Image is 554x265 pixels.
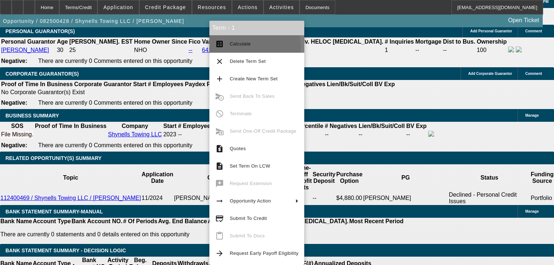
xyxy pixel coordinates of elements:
td: -- [415,46,442,54]
span: Submit To Credit [230,216,267,221]
th: Avg. End Balance [158,218,208,225]
b: Negative: [1,100,27,106]
a: -- [189,47,193,53]
a: Shynells Towing LLC [108,131,162,137]
th: Funding Source [530,164,554,191]
th: Account Type [32,218,71,225]
span: Manage [525,113,539,117]
div: Term - 1 [209,21,304,35]
span: Activities [269,4,294,10]
b: #Negatives [295,81,326,87]
div: -- [296,131,323,138]
td: 100 [476,46,507,54]
td: -- [358,131,405,138]
div: File Missing. [1,131,33,138]
b: Fico [189,39,201,45]
th: # Of Periods [123,218,158,225]
th: Most Recent Period [349,218,404,225]
b: # Employees [178,123,214,129]
button: Actions [232,0,263,14]
span: Comment [525,29,542,33]
th: SOS [1,123,34,130]
mat-icon: clear [215,57,224,66]
span: Quotes [230,146,246,151]
td: 1 [384,46,414,54]
span: Add Corporate Guarantor [468,72,512,76]
span: PERSONAL GUARANTOR(S) [5,28,75,34]
b: Paynet Master Score [207,81,264,87]
button: Resources [192,0,232,14]
b: # Negatives [325,123,357,129]
span: Manage [525,209,539,213]
td: $0 [289,46,384,54]
span: Add Personal Guarantor [470,29,512,33]
b: Age [57,39,68,45]
td: 30 [56,46,68,54]
span: There are currently 0 Comments entered on this opportunity [38,100,192,106]
th: Proof of Time In Business [1,81,73,88]
th: Bank Account NO. [71,218,123,225]
span: Opportunity / 082500428 / Shynells Towing LLC / [PERSON_NAME] [3,18,184,24]
a: Open Ticket [505,14,542,27]
b: Mortgage [415,39,442,45]
a: [PERSON_NAME] [1,47,49,53]
th: PG [363,164,449,191]
td: 25 [69,46,133,54]
td: -- [312,191,336,205]
td: 11/2024 [141,191,174,205]
mat-icon: add [215,75,224,83]
b: Company [122,123,148,129]
td: $4,880.00 [336,191,363,205]
span: Opportunity Action [230,198,271,204]
td: Portfolio [530,191,554,205]
img: facebook-icon.png [508,47,514,52]
b: Revolv. HELOC [MEDICAL_DATA]. [289,39,384,45]
span: Delete Term Set [230,59,266,64]
mat-icon: calculate [215,40,224,48]
div: -- [325,131,357,138]
button: Activities [264,0,300,14]
b: Paydex [185,81,205,87]
span: Calculate [230,41,251,47]
mat-icon: arrow_forward [215,249,224,258]
td: [PERSON_NAME] [363,191,449,205]
span: Comment [525,72,542,76]
span: RELATED OPPORTUNITY(S) SUMMARY [5,155,101,161]
td: No Corporate Guarantor(s) Exist [1,89,398,96]
th: Security Deposit [312,164,336,191]
span: Set Term On LCW [230,163,270,169]
span: There are currently 0 Comments entered on this opportunity [38,142,192,148]
span: Actions [238,4,258,10]
button: Application [98,0,138,14]
b: [PERSON_NAME]. EST [69,39,133,45]
mat-icon: request_quote [215,144,224,153]
td: -- [406,131,427,138]
a: 112400469 / Shynells Towing LLC / [PERSON_NAME] [0,195,141,201]
span: Bank Statement Summary - Decision Logic [5,248,126,253]
b: Home Owner Since [134,39,187,45]
th: Proof of Time In Business [35,123,107,130]
span: -- [178,131,182,137]
th: # Mts. Neg. [MEDICAL_DATA]. [265,218,349,225]
b: Negative: [1,142,27,148]
td: Declined - Personal Credit Issues [449,191,530,205]
b: # Inquiries [385,39,414,45]
b: Ownership [477,39,507,45]
b: # Employees [148,81,184,87]
td: 2023 [163,131,177,138]
b: Negative: [1,58,27,64]
td: NHO [134,46,188,54]
b: Dist to Bus. [443,39,475,45]
mat-icon: arrow_right_alt [215,197,224,205]
b: Lien/Bk/Suit/Coll [358,123,405,129]
span: BANK STATEMENT SUMMARY-MANUAL [5,209,103,214]
img: facebook-icon.png [428,131,434,137]
img: linkedin-icon.png [516,47,522,52]
th: Annualized Deposits [207,218,265,225]
mat-icon: credit_score [215,214,224,223]
b: Percentile [296,123,323,129]
b: Personal Guarantor [1,39,55,45]
p: There are currently 0 statements and 0 details entered on this opportunity [0,231,404,238]
button: Credit Package [140,0,192,14]
b: Vantage [202,39,224,45]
